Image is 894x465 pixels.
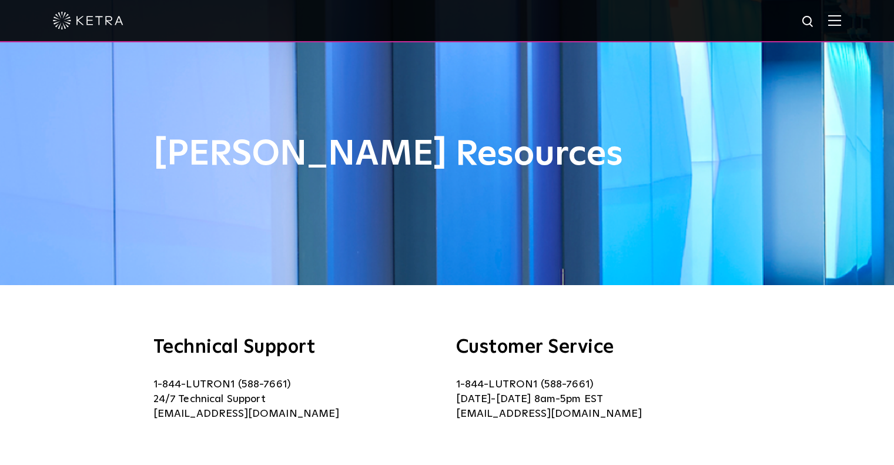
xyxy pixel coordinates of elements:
[53,12,123,29] img: ketra-logo-2019-white
[801,15,816,29] img: search icon
[456,338,741,357] h3: Customer Service
[828,15,841,26] img: Hamburger%20Nav.svg
[153,409,339,419] a: [EMAIL_ADDRESS][DOMAIN_NAME]
[153,338,438,357] h3: Technical Support
[456,377,741,421] p: 1-844-LUTRON1 (588-7661) [DATE]-[DATE] 8am-5pm EST [EMAIL_ADDRESS][DOMAIN_NAME]
[153,135,741,174] h1: [PERSON_NAME] Resources
[153,377,438,421] p: 1-844-LUTRON1 (588-7661) 24/7 Technical Support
